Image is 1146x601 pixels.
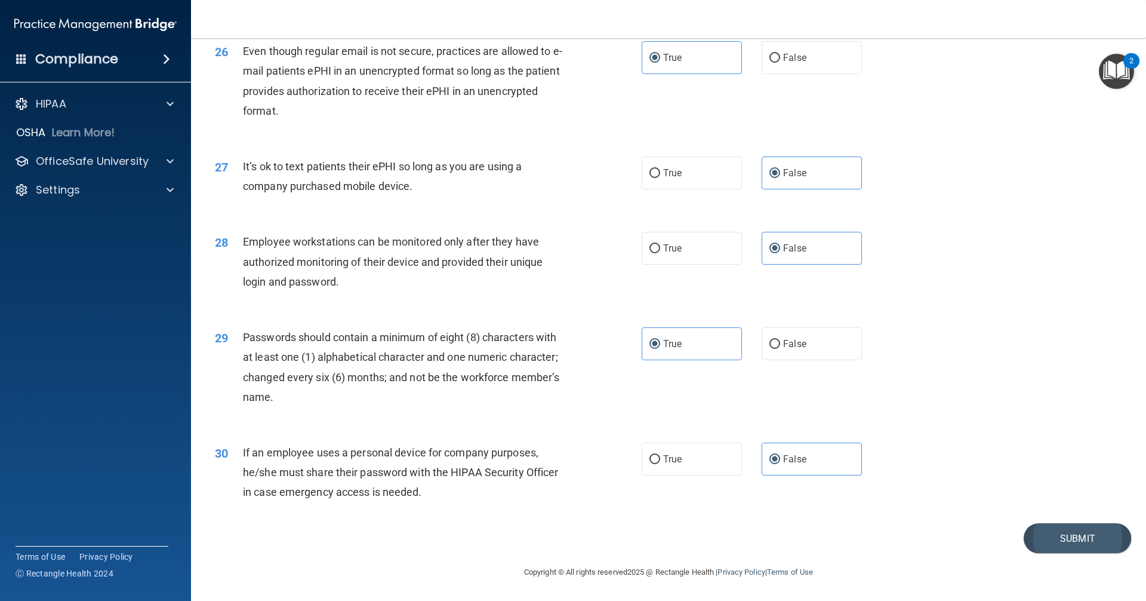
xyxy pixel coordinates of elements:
span: False [783,338,806,349]
a: Privacy Policy [79,551,133,563]
span: 27 [215,160,228,174]
span: False [783,243,806,254]
span: False [783,52,806,63]
input: False [769,455,780,464]
span: False [783,167,806,179]
a: Privacy Policy [717,568,765,577]
input: False [769,169,780,178]
span: True [663,167,682,179]
span: 28 [215,235,228,250]
p: Settings [36,183,80,197]
a: OfficeSafe University [14,154,174,168]
span: 30 [215,446,228,461]
span: 26 [215,45,228,59]
span: True [663,453,682,465]
input: True [649,54,660,63]
img: PMB logo [14,13,177,36]
p: Learn More! [52,125,115,140]
span: True [663,338,682,349]
span: 29 [215,331,228,345]
input: True [649,455,660,464]
input: False [769,340,780,349]
p: HIPAA [36,97,66,111]
span: True [663,52,682,63]
a: Terms of Use [767,568,813,577]
input: False [769,244,780,253]
a: HIPAA [14,97,174,111]
a: Terms of Use [16,551,65,563]
input: False [769,54,780,63]
div: Copyright © All rights reserved 2025 @ Rectangle Health | | [451,553,886,591]
button: Submit [1024,523,1131,554]
input: True [649,244,660,253]
a: Settings [14,183,174,197]
p: OSHA [16,125,46,140]
input: True [649,169,660,178]
p: OfficeSafe University [36,154,149,168]
span: Passwords should contain a minimum of eight (8) characters with at least one (1) alphabetical cha... [243,331,559,403]
span: Employee workstations can be monitored only after they have authorized monitoring of their device... [243,235,543,287]
input: True [649,340,660,349]
div: 2 [1129,61,1133,76]
span: True [663,243,682,254]
span: If an employee uses a personal device for company purposes, he/she must share their password with... [243,446,558,498]
span: False [783,453,806,465]
span: Even though regular email is not secure, practices are allowed to e-mail patients ePHI in an unen... [243,45,562,117]
iframe: Drift Widget Chat Controller [1086,519,1132,564]
span: Ⓒ Rectangle Health 2024 [16,568,113,579]
h4: Compliance [35,51,118,68]
span: It’s ok to text patients their ePHI so long as you are using a company purchased mobile device. [243,160,522,192]
button: Open Resource Center, 2 new notifications [1099,54,1134,89]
